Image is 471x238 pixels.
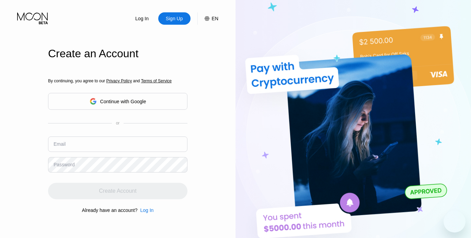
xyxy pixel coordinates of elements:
div: Continue with Google [100,99,146,104]
div: Log In [135,15,149,22]
div: Create an Account [48,47,187,60]
div: Already have an account? [82,207,138,213]
div: EN [212,16,218,21]
div: Password [54,162,74,167]
div: or [116,121,120,126]
div: Log In [137,207,153,213]
span: Terms of Service [141,79,172,83]
div: Sign Up [165,15,184,22]
iframe: Button to launch messaging window [444,211,466,233]
div: Continue with Google [48,93,187,110]
div: Sign Up [158,12,191,25]
div: EN [197,12,218,25]
div: Email [54,141,66,147]
span: and [132,79,141,83]
div: Log In [126,12,158,25]
div: By continuing, you agree to our [48,79,187,83]
div: Log In [140,207,153,213]
span: Privacy Policy [106,79,132,83]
